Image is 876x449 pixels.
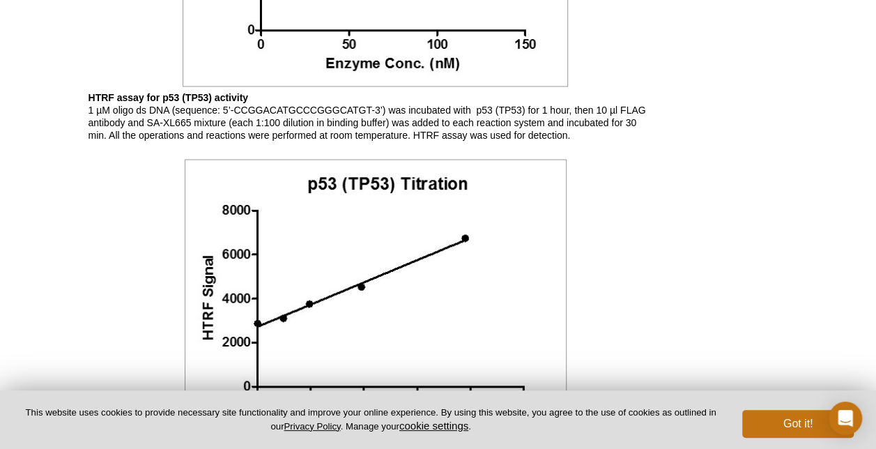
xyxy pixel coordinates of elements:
img: HTRF assay for p53 (TP53) activity [185,159,567,443]
p: 1 µM oligo ds DNA (sequence: 5’-CCGGACATGCCCGGGCATGT-3’) was incubated with p53 (TP53) for 1 hour... [89,91,663,141]
a: Privacy Policy [284,421,340,432]
div: Open Intercom Messenger [829,402,862,435]
button: cookie settings [399,420,468,432]
button: Got it! [742,410,854,438]
b: HTRF assay for p53 (TP53) activity [89,91,249,102]
p: This website uses cookies to provide necessary site functionality and improve your online experie... [22,406,719,433]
